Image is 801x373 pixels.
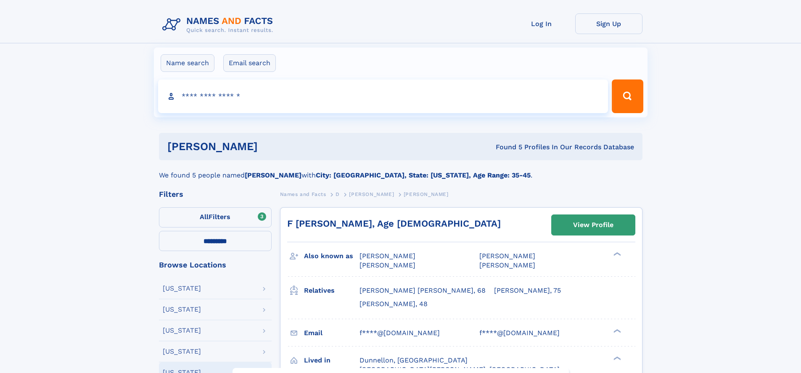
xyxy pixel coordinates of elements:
a: D [336,189,340,199]
a: View Profile [552,215,635,235]
label: Filters [159,207,272,228]
a: [PERSON_NAME], 48 [360,299,428,309]
span: D [336,191,340,197]
span: [PERSON_NAME] [404,191,449,197]
a: Names and Facts [280,189,326,199]
div: ❯ [611,328,621,333]
button: Search Button [612,79,643,113]
b: City: [GEOGRAPHIC_DATA], State: [US_STATE], Age Range: 35-45 [316,171,531,179]
a: [PERSON_NAME] [349,189,394,199]
div: ❯ [611,355,621,361]
b: [PERSON_NAME] [245,171,301,179]
input: search input [158,79,608,113]
label: Email search [223,54,276,72]
h3: Email [304,326,360,340]
h3: Also known as [304,249,360,263]
span: [PERSON_NAME] [479,261,535,269]
div: Browse Locations [159,261,272,269]
a: Log In [508,13,575,34]
div: ❯ [611,251,621,257]
span: Dunnellon, [GEOGRAPHIC_DATA] [360,356,468,364]
span: [PERSON_NAME] [360,252,415,260]
h1: [PERSON_NAME] [167,141,377,152]
span: [PERSON_NAME] [479,252,535,260]
h3: Lived in [304,353,360,368]
span: [PERSON_NAME] [360,261,415,269]
div: [US_STATE] [163,348,201,355]
div: We found 5 people named with . [159,160,642,180]
span: All [200,213,209,221]
a: F [PERSON_NAME], Age [DEMOGRAPHIC_DATA] [287,218,501,229]
a: Sign Up [575,13,642,34]
a: [PERSON_NAME], 75 [494,286,561,295]
div: [US_STATE] [163,306,201,313]
div: Filters [159,190,272,198]
div: [US_STATE] [163,327,201,334]
span: [PERSON_NAME] [349,191,394,197]
div: [US_STATE] [163,285,201,292]
a: [PERSON_NAME] [PERSON_NAME], 68 [360,286,486,295]
label: Name search [161,54,214,72]
div: Found 5 Profiles In Our Records Database [377,143,634,152]
img: Logo Names and Facts [159,13,280,36]
h3: Relatives [304,283,360,298]
div: View Profile [573,215,613,235]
